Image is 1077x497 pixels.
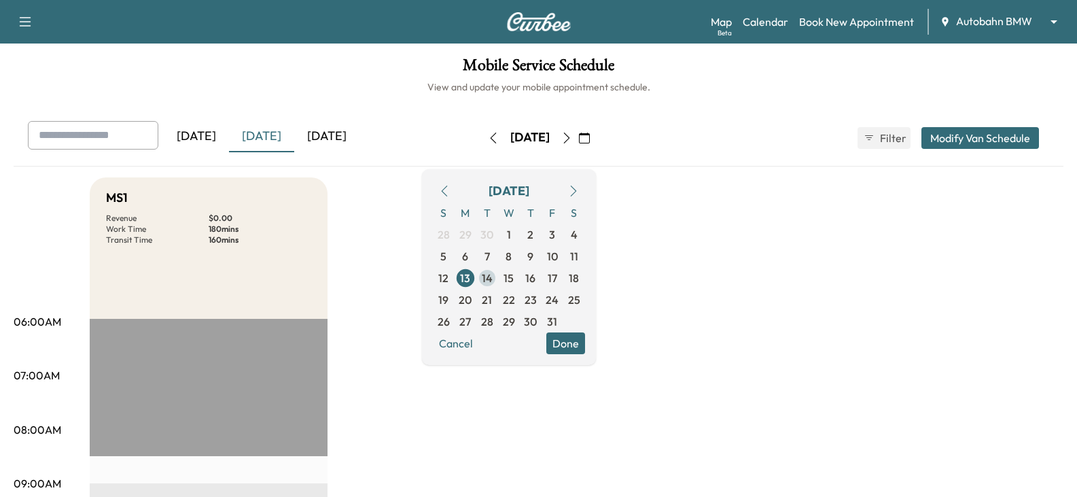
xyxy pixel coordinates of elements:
button: Filter [858,127,911,149]
span: 27 [459,313,471,330]
p: 09:00AM [14,475,61,492]
span: 15 [504,270,514,286]
div: [DATE] [489,182,529,201]
span: 7 [484,248,490,264]
span: T [520,202,542,224]
span: 3 [549,226,555,243]
h1: Mobile Service Schedule [14,57,1063,80]
span: 25 [568,292,580,308]
span: 23 [525,292,537,308]
p: Transit Time [106,235,209,245]
span: S [563,202,585,224]
span: 1 [507,226,511,243]
p: 06:00AM [14,313,61,330]
span: 6 [462,248,468,264]
div: Beta [718,28,732,38]
span: 19 [438,292,448,308]
span: 9 [527,248,533,264]
span: 26 [438,313,450,330]
span: 20 [459,292,472,308]
p: 160 mins [209,235,311,245]
span: 13 [460,270,470,286]
span: 30 [480,226,493,243]
p: 07:00AM [14,367,60,383]
h6: View and update your mobile appointment schedule. [14,80,1063,94]
p: $ 0.00 [209,213,311,224]
span: 8 [506,248,512,264]
div: [DATE] [164,121,229,152]
span: 5 [440,248,446,264]
span: 21 [482,292,492,308]
button: Modify Van Schedule [921,127,1039,149]
span: 10 [547,248,558,264]
span: 18 [569,270,579,286]
a: Calendar [743,14,788,30]
span: 2 [527,226,533,243]
span: 12 [438,270,448,286]
span: 29 [503,313,515,330]
span: W [498,202,520,224]
span: T [476,202,498,224]
p: Work Time [106,224,209,235]
h5: MS1 [106,188,128,207]
span: 4 [571,226,578,243]
span: 28 [438,226,450,243]
span: 11 [570,248,578,264]
span: 17 [548,270,557,286]
span: Filter [880,130,904,146]
img: Curbee Logo [506,12,571,31]
p: Revenue [106,213,209,224]
span: S [433,202,455,224]
span: 31 [547,313,557,330]
button: Done [546,332,585,354]
div: [DATE] [229,121,294,152]
p: 08:00AM [14,422,61,438]
a: Book New Appointment [799,14,914,30]
span: 14 [482,270,493,286]
span: Autobahn BMW [956,14,1032,29]
span: M [455,202,476,224]
p: 180 mins [209,224,311,235]
span: F [542,202,563,224]
span: 28 [481,313,493,330]
span: 22 [503,292,515,308]
div: [DATE] [294,121,359,152]
span: 30 [524,313,537,330]
span: 16 [525,270,535,286]
a: MapBeta [711,14,732,30]
span: 29 [459,226,472,243]
div: [DATE] [510,129,550,146]
button: Cancel [433,332,479,354]
span: 24 [546,292,559,308]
